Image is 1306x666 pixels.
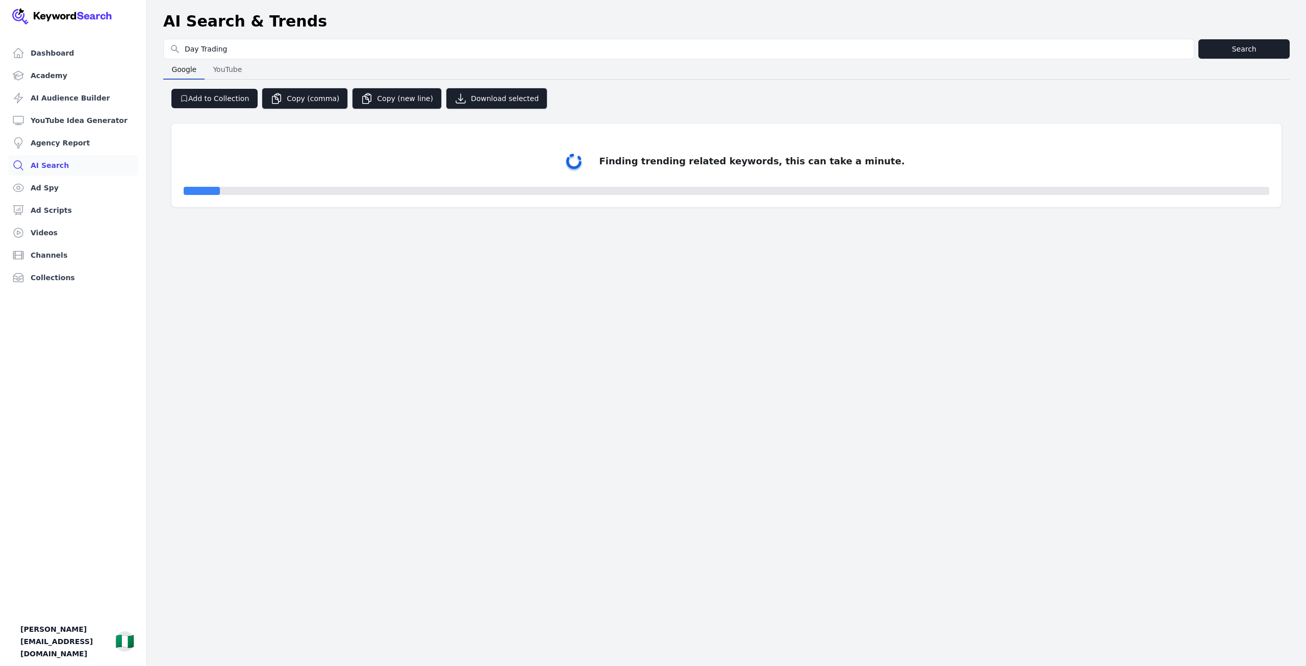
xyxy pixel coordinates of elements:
span: YouTube [209,62,246,77]
h1: AI Search & Trends [163,12,327,31]
a: Collections [8,267,138,288]
button: Add to Collection [171,89,258,108]
button: Copy (comma) [262,88,348,109]
span: [PERSON_NAME][EMAIL_ADDRESS][DOMAIN_NAME] [20,623,107,660]
a: Dashboard [8,43,138,63]
a: Videos [8,223,138,243]
img: Your Company [12,8,112,24]
span: Google [167,62,200,77]
a: Agency Report [8,133,138,153]
button: Search [1198,39,1290,59]
a: Ad Spy [8,178,138,198]
a: YouTube Idea Generator [8,110,138,131]
input: Search [164,39,1194,59]
a: Ad Scripts [8,200,138,220]
div: Finding trending related keywords, this can take a minute. [599,154,905,168]
a: Academy [8,65,138,86]
div: 🇳🇬 [115,632,134,651]
button: Copy (new line) [352,88,442,109]
a: AI Audience Builder [8,88,138,108]
button: Download selected [446,88,547,109]
a: AI Search [8,155,138,176]
a: Channels [8,245,138,265]
button: 🇳🇬 [115,631,134,652]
